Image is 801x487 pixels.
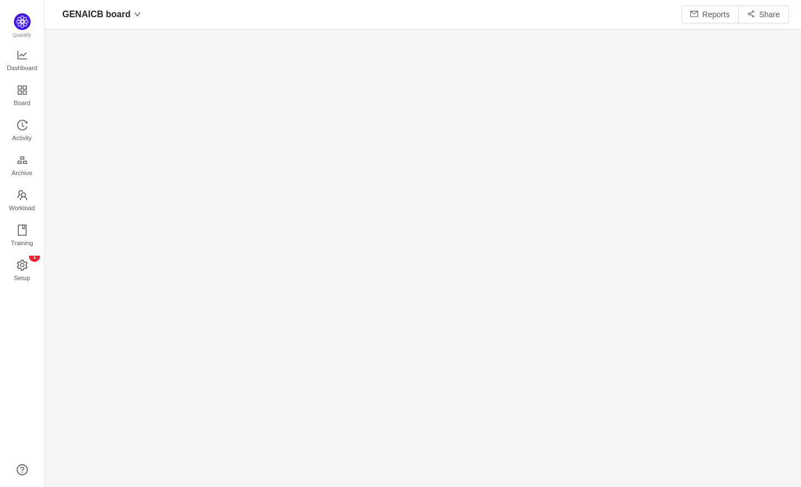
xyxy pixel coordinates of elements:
span: Archive [12,162,32,184]
i: icon: setting [17,260,28,271]
button: icon: mailReports [681,6,739,23]
i: icon: down [134,11,141,18]
img: Quantify [14,13,31,30]
button: icon: share-altShare [738,6,789,23]
a: icon: settingSetup [17,260,28,282]
span: Setup [14,267,30,289]
a: Workload [17,190,28,212]
a: icon: question-circle [17,464,28,475]
span: Quantify [13,32,32,38]
i: icon: team [17,190,28,201]
a: Activity [17,120,28,142]
i: icon: book [17,225,28,236]
p: 1 [32,251,36,262]
a: Dashboard [17,50,28,72]
sup: 1 [29,251,40,262]
span: Workload [9,197,35,219]
i: icon: history [17,120,28,131]
i: icon: appstore [17,85,28,96]
span: Dashboard [7,57,37,79]
a: Training [17,225,28,247]
span: GENAICB board [62,6,131,23]
span: Board [14,92,31,114]
a: Board [17,85,28,107]
span: Activity [12,127,32,149]
i: icon: gold [17,155,28,166]
i: icon: line-chart [17,49,28,61]
a: Archive [17,155,28,177]
span: Training [11,232,33,254]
